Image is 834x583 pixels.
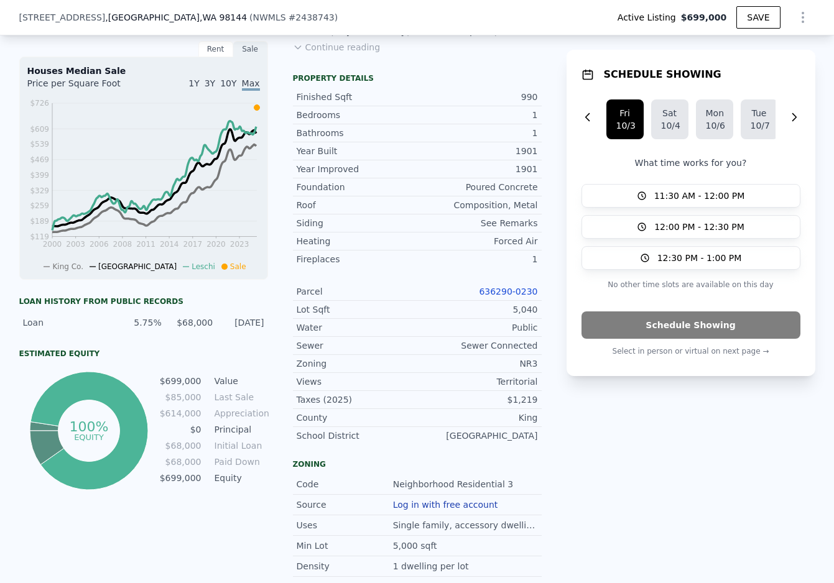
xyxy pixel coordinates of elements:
[654,221,744,233] span: 12:00 PM - 12:30 PM
[417,411,538,424] div: King
[297,393,417,406] div: Taxes (2025)
[297,539,393,552] div: Min Lot
[159,406,202,420] td: $614,000
[681,11,727,24] span: $699,000
[212,455,268,469] td: Paid Down
[206,240,226,249] tspan: 2020
[297,519,393,531] div: Uses
[297,339,417,352] div: Sewer
[417,217,538,229] div: See Remarks
[52,262,83,271] span: King Co.
[212,390,268,404] td: Last Sale
[293,459,542,469] div: Zoning
[417,181,538,193] div: Poured Concrete
[74,432,104,441] tspan: equity
[212,374,268,388] td: Value
[661,107,679,119] div: Sat
[253,12,286,22] span: NWMLS
[297,285,417,298] div: Parcel
[89,240,108,249] tspan: 2006
[417,303,538,316] div: 5,040
[136,240,155,249] tspan: 2011
[790,5,815,30] button: Show Options
[297,181,417,193] div: Foundation
[30,140,49,149] tspan: $539
[220,316,264,329] div: [DATE]
[706,119,723,132] div: 10/6
[113,240,132,249] tspan: 2008
[417,127,538,139] div: 1
[696,99,733,139] button: Mon10/6
[192,262,215,271] span: Leschi
[393,500,498,510] button: Log in with free account
[417,429,538,442] div: [GEOGRAPHIC_DATA]
[233,41,268,57] div: Sale
[188,78,199,88] span: 1Y
[230,262,246,271] span: Sale
[651,99,688,139] button: Sat10/4
[297,235,417,247] div: Heating
[27,65,260,77] div: Houses Median Sale
[297,375,417,388] div: Views
[297,429,417,442] div: School District
[293,41,381,53] button: Continue reading
[30,217,49,226] tspan: $189
[200,12,247,22] span: , WA 98144
[297,478,393,490] div: Code
[183,240,202,249] tspan: 2017
[19,296,268,306] div: Loan history from public records
[297,357,417,370] div: Zoning
[297,199,417,211] div: Roof
[30,201,49,210] tspan: $259
[417,235,538,247] div: Forced Air
[297,217,417,229] div: Siding
[297,163,417,175] div: Year Improved
[661,119,679,132] div: 10/4
[581,344,800,359] p: Select in person or virtual on next page →
[297,127,417,139] div: Bathrooms
[297,303,417,316] div: Lot Sqft
[23,316,111,329] div: Loan
[297,253,417,265] div: Fireplaces
[212,471,268,485] td: Equity
[242,78,260,91] span: Max
[220,78,236,88] span: 10Y
[159,423,202,436] td: $0
[30,125,49,134] tspan: $609
[30,155,49,164] tspan: $469
[417,91,538,103] div: 990
[70,419,109,434] tspan: 100%
[604,67,721,82] h1: SCHEDULE SHOWING
[417,199,538,211] div: Composition, Metal
[297,109,417,121] div: Bedrooms
[417,321,538,334] div: Public
[212,439,268,452] td: Initial Loan
[205,78,215,88] span: 3Y
[30,232,49,241] tspan: $119
[27,77,144,97] div: Price per Square Foot
[169,316,213,329] div: $68,000
[417,375,538,388] div: Territorial
[741,99,778,139] button: Tue10/7
[30,99,49,108] tspan: $726
[30,171,49,180] tspan: $399
[417,109,538,121] div: 1
[19,11,106,24] span: [STREET_ADDRESS]
[297,321,417,334] div: Water
[417,393,538,406] div: $1,219
[479,287,537,296] a: 636290-0230
[581,246,800,270] button: 12:30 PM - 1:00 PM
[297,560,393,572] div: Density
[66,240,85,249] tspan: 2003
[751,119,768,132] div: 10/7
[751,107,768,119] div: Tue
[159,471,202,485] td: $699,000
[159,390,202,404] td: $85,000
[98,262,177,271] span: [GEOGRAPHIC_DATA]
[657,252,742,264] span: 12:30 PM - 1:00 PM
[19,349,268,359] div: Estimated Equity
[654,190,745,202] span: 11:30 AM - 12:00 PM
[581,277,800,292] p: No other time slots are available on this day
[42,240,62,249] tspan: 2000
[159,240,178,249] tspan: 2014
